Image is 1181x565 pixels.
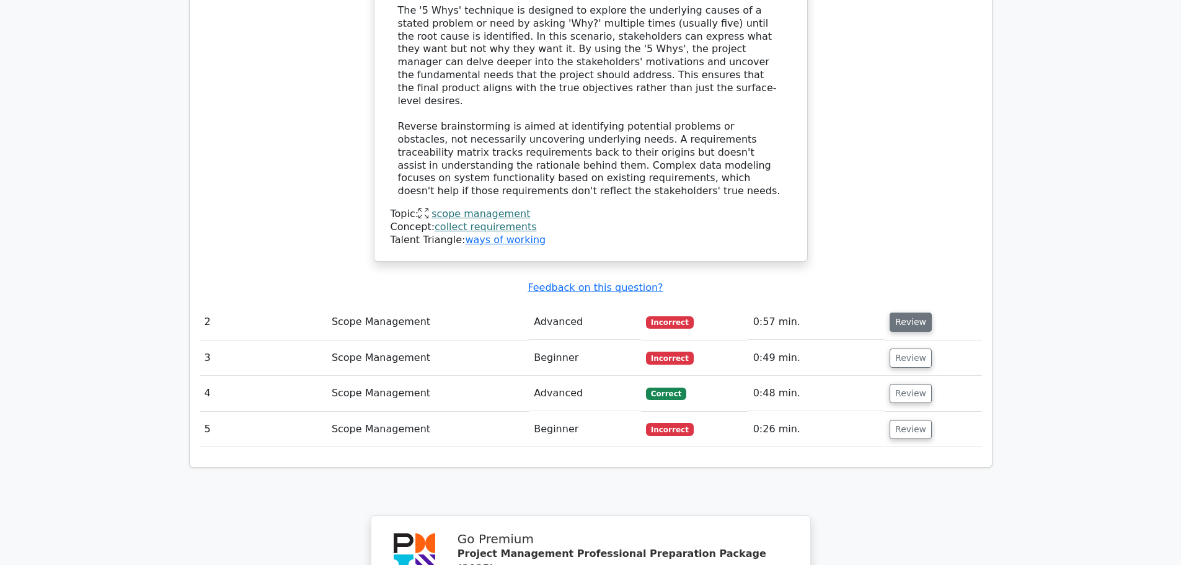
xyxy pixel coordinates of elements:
td: 0:57 min. [748,305,885,340]
td: 2 [200,305,327,340]
td: Scope Management [327,376,529,411]
div: Concept: [391,221,791,234]
td: 4 [200,376,327,411]
div: Topic: [391,208,791,221]
td: 5 [200,412,327,447]
td: Scope Management [327,340,529,376]
div: The '5 Whys' technique is designed to explore the underlying causes of a stated problem or need b... [398,4,784,198]
button: Review [890,420,932,439]
div: Talent Triangle: [391,208,791,246]
a: Feedback on this question? [528,282,663,293]
button: Review [890,384,932,403]
button: Review [890,313,932,332]
span: Incorrect [646,423,694,435]
span: Correct [646,388,686,400]
td: Scope Management [327,305,529,340]
a: scope management [431,208,530,220]
td: Beginner [529,412,641,447]
td: Advanced [529,376,641,411]
td: 0:48 min. [748,376,885,411]
span: Incorrect [646,352,694,364]
button: Review [890,349,932,368]
span: Incorrect [646,316,694,329]
td: Advanced [529,305,641,340]
td: 0:26 min. [748,412,885,447]
a: ways of working [465,234,546,246]
a: collect requirements [435,221,537,233]
td: 3 [200,340,327,376]
td: Scope Management [327,412,529,447]
td: Beginner [529,340,641,376]
td: 0:49 min. [748,340,885,376]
